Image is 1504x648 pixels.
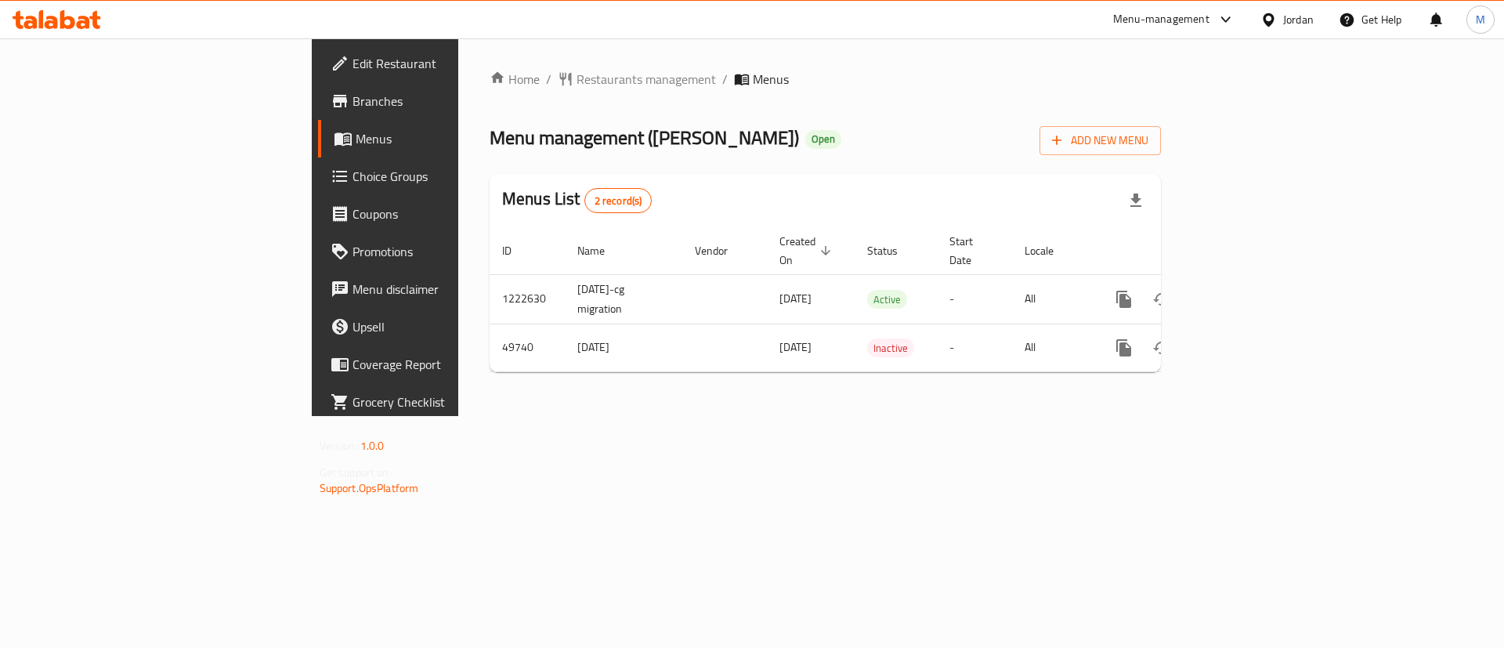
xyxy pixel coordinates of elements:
[949,232,993,270] span: Start Date
[502,241,532,260] span: ID
[565,274,682,324] td: [DATE]-cg migration
[352,280,551,299] span: Menu disclaimer
[867,338,914,357] div: Inactive
[558,70,716,89] a: Restaurants management
[584,188,653,213] div: Total records count
[1117,182,1155,219] div: Export file
[318,120,563,157] a: Menus
[1012,274,1093,324] td: All
[867,290,907,309] div: Active
[577,70,716,89] span: Restaurants management
[695,241,748,260] span: Vendor
[352,92,551,110] span: Branches
[577,241,625,260] span: Name
[753,70,789,89] span: Menus
[320,436,358,456] span: Version:
[867,241,918,260] span: Status
[1052,131,1148,150] span: Add New Menu
[318,308,563,346] a: Upsell
[585,194,652,208] span: 2 record(s)
[779,337,812,357] span: [DATE]
[356,129,551,148] span: Menus
[490,227,1268,372] table: enhanced table
[318,157,563,195] a: Choice Groups
[320,462,392,483] span: Get support on:
[805,130,841,149] div: Open
[490,70,1161,89] nav: breadcrumb
[352,205,551,223] span: Coupons
[502,187,652,213] h2: Menus List
[318,346,563,383] a: Coverage Report
[1025,241,1074,260] span: Locale
[1093,227,1268,275] th: Actions
[318,383,563,421] a: Grocery Checklist
[1039,126,1161,155] button: Add New Menu
[937,324,1012,371] td: -
[1113,10,1209,29] div: Menu-management
[805,132,841,146] span: Open
[1012,324,1093,371] td: All
[779,288,812,309] span: [DATE]
[352,355,551,374] span: Coverage Report
[490,120,799,155] span: Menu management ( [PERSON_NAME] )
[352,54,551,73] span: Edit Restaurant
[318,233,563,270] a: Promotions
[352,317,551,336] span: Upsell
[722,70,728,89] li: /
[352,167,551,186] span: Choice Groups
[867,291,907,309] span: Active
[779,232,836,270] span: Created On
[352,242,551,261] span: Promotions
[937,274,1012,324] td: -
[318,195,563,233] a: Coupons
[1283,11,1314,28] div: Jordan
[1105,329,1143,367] button: more
[1105,281,1143,318] button: more
[1143,281,1180,318] button: Change Status
[360,436,385,456] span: 1.0.0
[318,45,563,82] a: Edit Restaurant
[1143,329,1180,367] button: Change Status
[318,270,563,308] a: Menu disclaimer
[320,478,419,498] a: Support.OpsPlatform
[565,324,682,371] td: [DATE]
[318,82,563,120] a: Branches
[1476,11,1485,28] span: M
[867,339,914,357] span: Inactive
[352,393,551,411] span: Grocery Checklist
